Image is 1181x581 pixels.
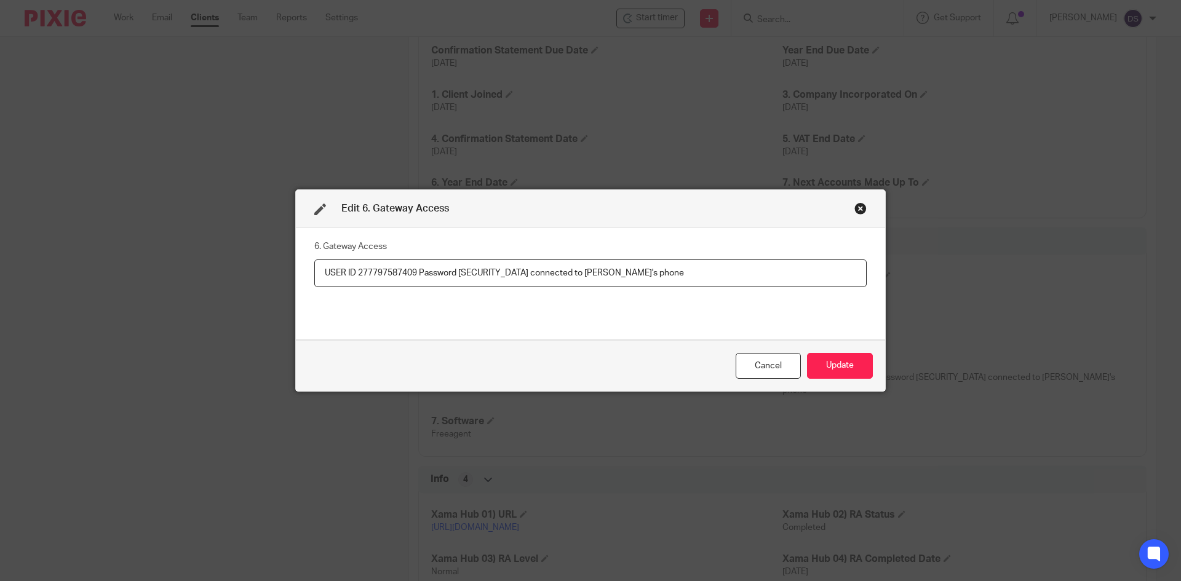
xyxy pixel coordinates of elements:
[314,240,387,253] label: 6. Gateway Access
[341,204,449,213] span: Edit 6. Gateway Access
[807,353,873,379] button: Update
[854,202,867,215] div: Close this dialog window
[314,259,867,287] input: 6. Gateway Access
[736,353,801,379] div: Close this dialog window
